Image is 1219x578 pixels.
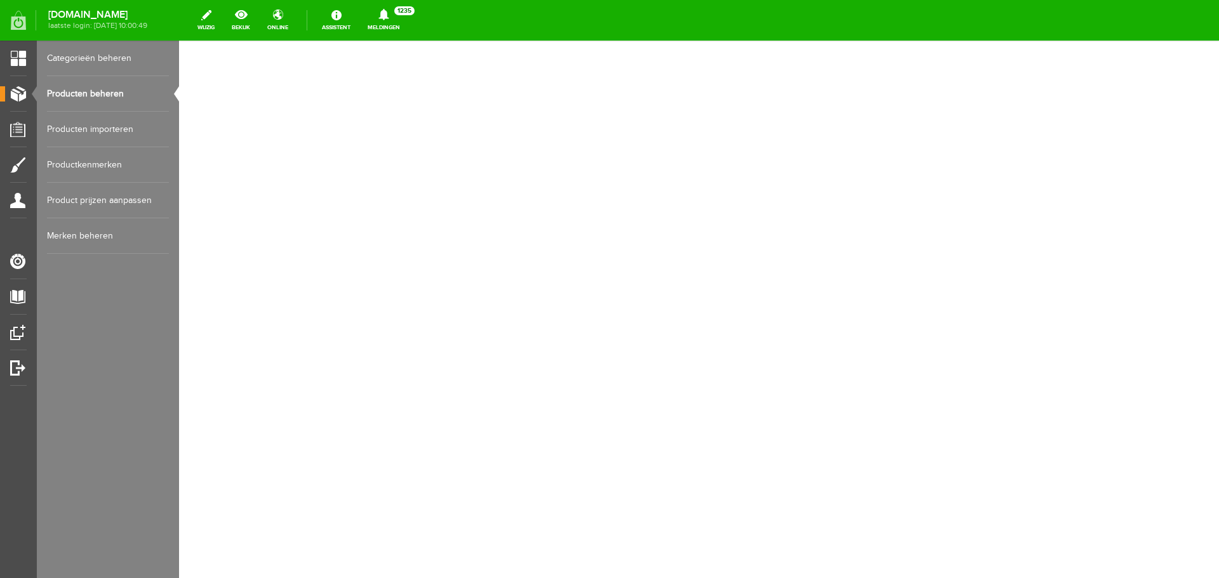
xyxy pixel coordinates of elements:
a: Producten beheren [47,76,169,112]
a: online [260,6,296,34]
span: laatste login: [DATE] 10:00:49 [48,22,147,29]
span: 1235 [394,6,415,15]
a: Assistent [314,6,358,34]
a: Producten importeren [47,112,169,147]
a: Product prijzen aanpassen [47,183,169,218]
a: Meldingen1235 [360,6,408,34]
a: bekijk [224,6,258,34]
a: Productkenmerken [47,147,169,183]
a: wijzig [190,6,222,34]
strong: [DOMAIN_NAME] [48,11,147,18]
a: Categorieën beheren [47,41,169,76]
a: Merken beheren [47,218,169,254]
